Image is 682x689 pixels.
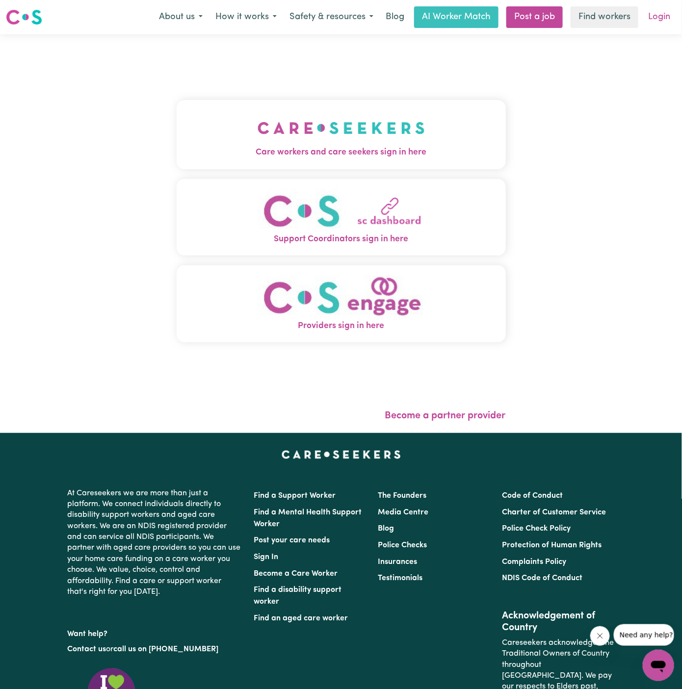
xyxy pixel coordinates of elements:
a: Find a Mental Health Support Worker [254,509,362,528]
a: Insurances [378,558,417,566]
a: Find workers [571,6,638,28]
a: Become a Care Worker [254,570,338,578]
button: About us [153,7,209,27]
a: Become a partner provider [385,411,506,421]
a: Code of Conduct [502,492,563,500]
p: Want help? [67,625,242,639]
a: Contact us [67,645,106,653]
a: Charter of Customer Service [502,509,606,516]
iframe: Message from company [614,624,674,646]
a: Find a disability support worker [254,586,341,606]
a: Media Centre [378,509,428,516]
a: Blog [378,525,394,533]
iframe: Close message [590,626,610,646]
a: Find an aged care worker [254,614,348,622]
a: NDIS Code of Conduct [502,574,583,582]
a: AI Worker Match [414,6,498,28]
a: Careseekers logo [6,6,42,28]
span: Care workers and care seekers sign in here [177,146,506,159]
a: Post your care needs [254,536,330,544]
a: Post a job [506,6,563,28]
a: Careseekers home page [282,451,401,459]
a: Find a Support Worker [254,492,336,500]
button: How it works [209,7,283,27]
a: call us on [PHONE_NUMBER] [113,645,218,653]
p: or [67,640,242,659]
a: Complaints Policy [502,558,567,566]
a: Blog [380,6,410,28]
img: Careseekers logo [6,8,42,26]
button: Care workers and care seekers sign in here [177,100,506,169]
a: Sign In [254,553,278,561]
a: Police Check Policy [502,525,571,533]
h2: Acknowledgement of Country [502,610,615,634]
span: Providers sign in here [177,320,506,332]
a: The Founders [378,492,426,500]
button: Safety & resources [283,7,380,27]
a: Login [642,6,676,28]
a: Police Checks [378,541,427,549]
p: At Careseekers we are more than just a platform. We connect individuals directly to disability su... [67,484,242,602]
span: Support Coordinators sign in here [177,233,506,246]
button: Support Coordinators sign in here [177,179,506,256]
button: Providers sign in here [177,265,506,342]
a: Testimonials [378,574,422,582]
iframe: Button to launch messaging window [643,650,674,681]
a: Protection of Human Rights [502,541,602,549]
